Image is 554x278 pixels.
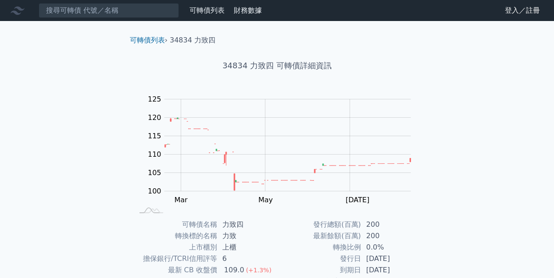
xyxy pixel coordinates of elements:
[148,187,161,195] tspan: 100
[174,196,188,204] tspan: Mar
[143,95,424,204] g: Chart
[217,230,277,242] td: 力致
[361,219,421,230] td: 200
[217,253,277,264] td: 6
[258,196,273,204] tspan: May
[133,264,217,276] td: 最新 CB 收盤價
[498,4,547,18] a: 登入／註冊
[277,230,361,242] td: 最新餘額(百萬)
[222,264,246,276] div: 109.0
[361,230,421,242] td: 200
[148,150,161,158] tspan: 110
[346,196,369,204] tspan: [DATE]
[130,36,165,44] a: 可轉債列表
[361,242,421,253] td: 0.0%
[361,253,421,264] td: [DATE]
[39,3,179,18] input: 搜尋可轉債 代號／名稱
[148,113,161,122] tspan: 120
[133,253,217,264] td: 擔保銀行/TCRI信用評等
[234,6,262,14] a: 財務數據
[133,242,217,253] td: 上市櫃別
[277,242,361,253] td: 轉換比例
[277,253,361,264] td: 發行日
[277,264,361,276] td: 到期日
[217,219,277,230] td: 力致四
[123,60,432,72] h1: 34834 力致四 可轉債詳細資訊
[361,264,421,276] td: [DATE]
[148,95,161,103] tspan: 125
[277,219,361,230] td: 發行總額(百萬)
[130,35,168,46] li: ›
[148,132,161,140] tspan: 115
[170,35,215,46] li: 34834 力致四
[133,219,217,230] td: 可轉債名稱
[217,242,277,253] td: 上櫃
[133,230,217,242] td: 轉換標的名稱
[189,6,225,14] a: 可轉債列表
[246,267,272,274] span: (+1.3%)
[148,169,161,177] tspan: 105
